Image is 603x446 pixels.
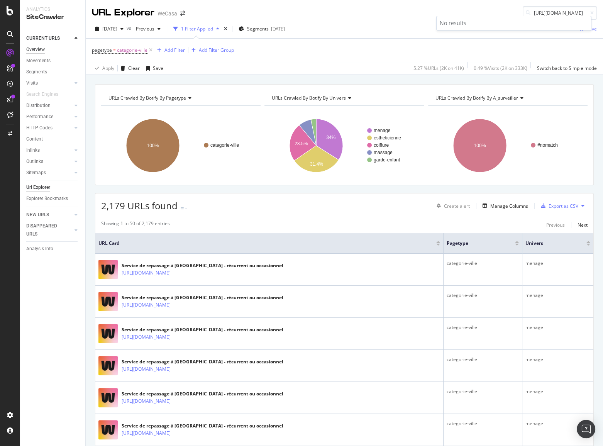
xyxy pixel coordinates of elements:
img: main image [98,420,118,439]
div: CURRENT URLS [26,34,60,42]
div: arrow-right-arrow-left [180,11,185,16]
a: Overview [26,46,80,54]
a: [URL][DOMAIN_NAME] [122,269,171,277]
div: categorie-ville [447,356,519,363]
span: = [113,47,116,53]
a: [URL][DOMAIN_NAME] [122,301,171,309]
div: menage [525,356,590,363]
a: Outlinks [26,158,72,166]
div: Manage Columns [490,203,528,209]
div: Outlinks [26,158,43,166]
div: WeCasa [158,10,177,17]
text: garde-enfant [374,157,400,163]
div: Previous [546,222,565,228]
div: Service de repassage à [GEOGRAPHIC_DATA] - récurrent ou occasionnel [122,390,283,397]
span: vs [127,25,133,31]
div: Visits [26,79,38,87]
a: [URL][DOMAIN_NAME] [122,333,171,341]
img: main image [98,324,118,343]
div: Service de repassage à [GEOGRAPHIC_DATA] - récurrent ou occasionnel [122,326,283,333]
button: Save [143,62,163,75]
a: Visits [26,79,72,87]
div: URL Explorer [92,6,154,19]
div: Search Engines [26,90,58,98]
span: pagetype [92,47,112,53]
text: 34% [327,135,336,140]
div: Content [26,135,43,143]
text: menage [374,128,391,133]
button: 1 Filter Applied [170,23,222,35]
a: NEW URLS [26,211,72,219]
text: 100% [474,143,486,148]
div: No results [440,19,588,27]
svg: A chart. [428,112,586,179]
a: [URL][DOMAIN_NAME] [122,397,171,405]
div: Analytics [26,6,79,13]
button: Add Filter [154,46,185,55]
a: Segments [26,68,80,76]
div: menage [525,260,590,267]
span: URLs Crawled By Botify By a_surveiller [435,95,518,101]
div: categorie-ville [447,324,519,331]
div: Analysis Info [26,245,53,253]
div: DISAPPEARED URLS [26,222,65,238]
div: Next [578,222,588,228]
div: Switch back to Simple mode [537,65,597,71]
text: estheticienne [374,135,401,141]
input: Find a URL [523,6,597,20]
span: URLs Crawled By Botify By pagetype [108,95,186,101]
div: A chart. [264,112,422,179]
div: 5.27 % URLs ( 2K on 41K ) [413,65,464,71]
img: main image [98,356,118,375]
button: Clear [118,62,140,75]
div: Add Filter [164,47,185,53]
span: categorie-ville [117,45,147,56]
button: Export as CSV [538,200,578,212]
h4: URLs Crawled By Botify By univers [270,92,417,104]
div: Save [153,65,163,71]
button: Apply [92,62,114,75]
span: URL Card [98,240,434,247]
div: Service de repassage à [GEOGRAPHIC_DATA] - récurrent ou occasionnel [122,294,283,301]
a: Performance [26,113,72,121]
div: HTTP Codes [26,124,53,132]
div: Inlinks [26,146,40,154]
div: categorie-ville [447,292,519,299]
div: Create alert [444,203,470,209]
div: Add Filter Group [199,47,234,53]
text: 31.4% [310,161,323,167]
div: Overview [26,46,45,54]
div: Sitemaps [26,169,46,177]
div: Service de repassage à [GEOGRAPHIC_DATA] - récurrent ou occasionnel [122,358,283,365]
div: Distribution [26,102,51,110]
div: Url Explorer [26,183,50,192]
span: Segments [247,25,269,32]
div: Export as CSV [549,203,578,209]
span: univers [525,240,575,247]
div: menage [525,388,590,395]
div: Segments [26,68,47,76]
a: Distribution [26,102,72,110]
text: categorie-ville [210,142,239,148]
button: Next [578,220,588,229]
h4: URLs Crawled By Botify By a_surveiller [434,92,581,104]
button: Previous [546,220,565,229]
button: Create alert [434,200,470,212]
div: times [222,25,229,33]
div: Service de repassage à [GEOGRAPHIC_DATA] - récurrent ou occasionnel [122,262,283,269]
span: URLs Crawled By Botify By univers [272,95,346,101]
div: Explorer Bookmarks [26,195,68,203]
span: 2025 Sep. 16th [102,25,117,32]
div: categorie-ville [447,388,519,395]
div: menage [525,292,590,299]
div: Movements [26,57,51,65]
button: Previous [133,23,164,35]
div: Clear [128,65,140,71]
div: Showing 1 to 50 of 2,179 entries [101,220,170,229]
img: Equal [181,207,184,209]
button: [DATE] [92,23,127,35]
span: Previous [133,25,154,32]
div: menage [525,420,590,427]
div: A chart. [101,112,259,179]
